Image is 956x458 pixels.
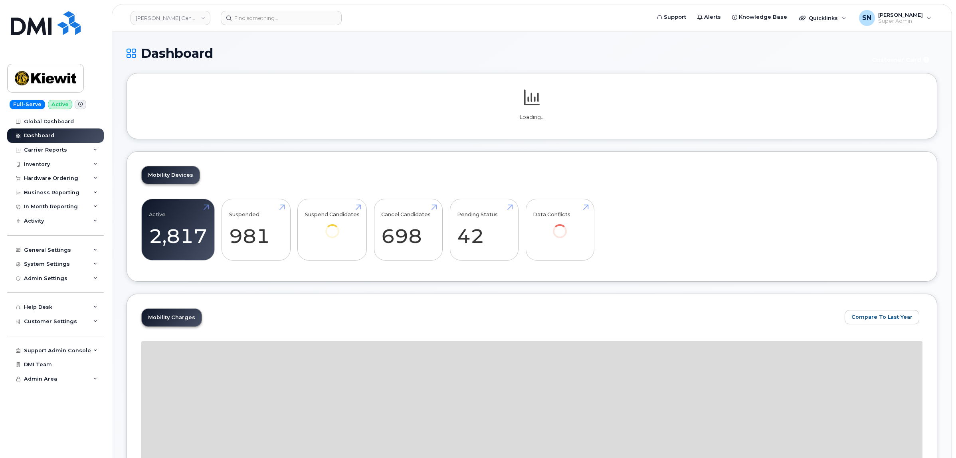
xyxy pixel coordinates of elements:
a: Active 2,817 [149,203,207,256]
a: Data Conflicts [533,203,587,249]
a: Suspended 981 [229,203,283,256]
p: Loading... [141,114,922,121]
h1: Dashboard [127,46,861,60]
a: Cancel Candidates 698 [381,203,435,256]
a: Pending Status 42 [457,203,511,256]
a: Mobility Charges [142,309,202,326]
button: Customer Card [865,53,937,67]
a: Suspend Candidates [305,203,360,249]
span: Compare To Last Year [851,313,912,321]
a: Mobility Devices [142,166,200,184]
button: Compare To Last Year [845,310,919,324]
